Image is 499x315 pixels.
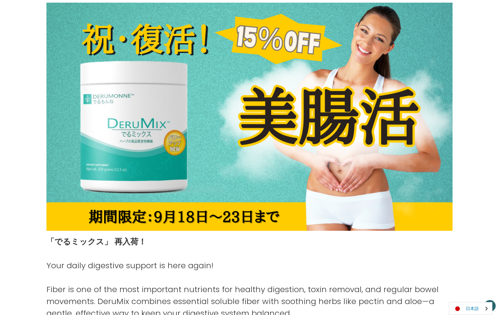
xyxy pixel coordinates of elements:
[449,302,492,315] aside: Language selected: 日本語
[46,236,146,247] strong: 「でるミックス」 再入荷！
[449,302,492,315] a: 日本語
[449,302,492,315] div: Language
[46,260,452,272] p: Your daily digestive support is here again!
